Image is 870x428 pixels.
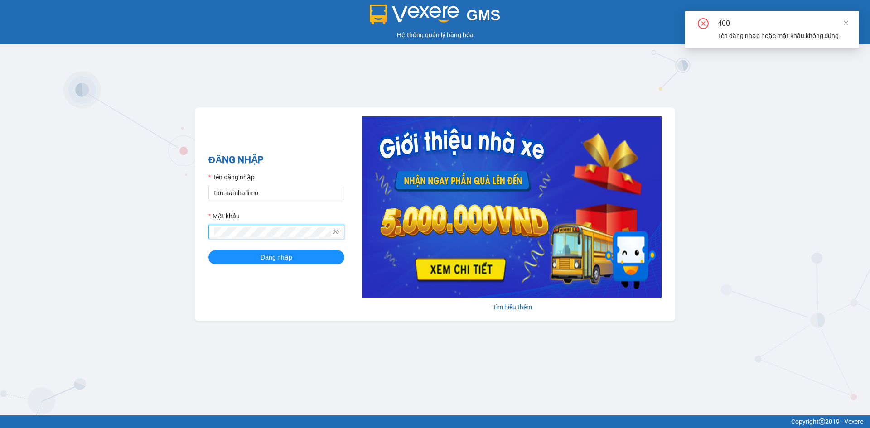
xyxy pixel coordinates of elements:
[362,116,662,298] img: banner-0
[843,20,849,26] span: close
[333,229,339,235] span: eye-invisible
[718,18,848,29] div: 400
[208,250,344,264] button: Đăng nhập
[2,30,868,40] div: Hệ thống quản lý hàng hóa
[261,252,292,262] span: Đăng nhập
[7,417,863,427] div: Copyright 2019 - Vexere
[370,5,459,24] img: logo 2
[698,18,709,31] span: close-circle
[208,172,255,182] label: Tên đăng nhập
[370,14,501,21] a: GMS
[466,7,500,24] span: GMS
[214,227,331,237] input: Mật khẩu
[362,302,662,312] div: Tìm hiểu thêm
[208,211,240,221] label: Mật khẩu
[819,418,825,425] span: copyright
[208,153,344,168] h2: ĐĂNG NHẬP
[208,186,344,200] input: Tên đăng nhập
[718,31,848,41] div: Tên đăng nhập hoặc mật khẩu không đúng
